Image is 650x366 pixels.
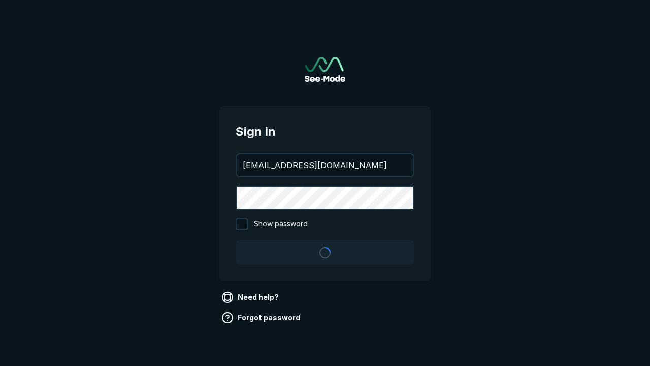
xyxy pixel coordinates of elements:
img: See-Mode Logo [305,57,345,82]
input: your@email.com [237,154,413,176]
a: Go to sign in [305,57,345,82]
a: Forgot password [219,310,304,326]
a: Need help? [219,289,283,306]
span: Sign in [236,123,414,141]
span: Show password [254,218,308,230]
